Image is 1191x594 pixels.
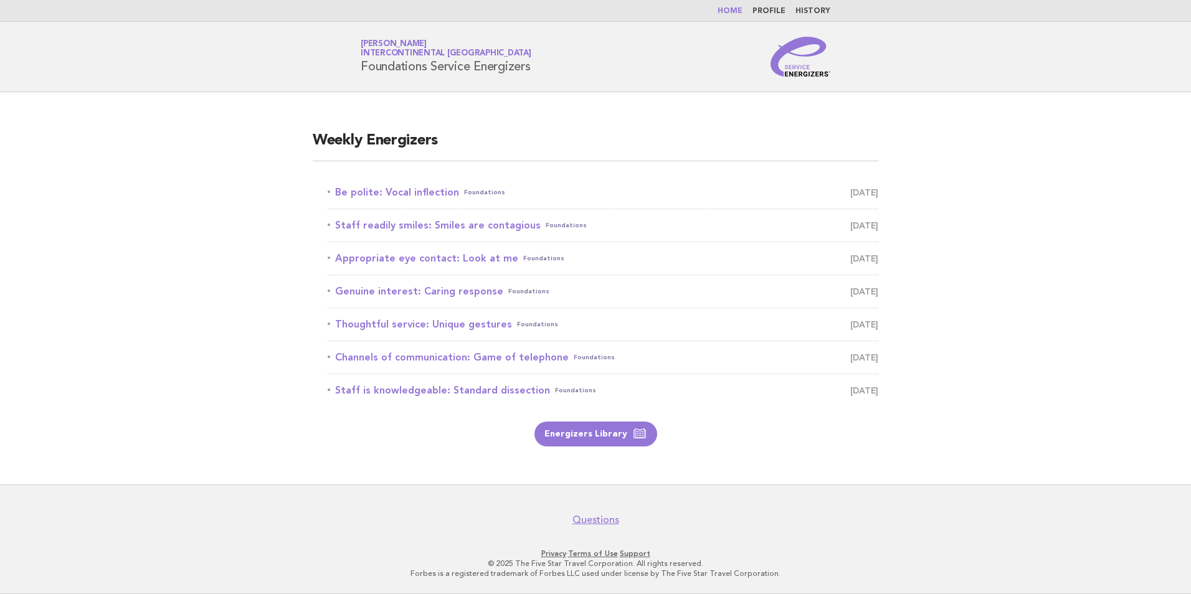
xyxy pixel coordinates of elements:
[534,422,657,446] a: Energizers Library
[214,559,977,568] p: © 2025 The Five Star Travel Corporation. All rights reserved.
[313,131,878,161] h2: Weekly Energizers
[328,250,878,267] a: Appropriate eye contact: Look at meFoundations [DATE]
[568,549,618,558] a: Terms of Use
[752,7,785,15] a: Profile
[328,316,878,333] a: Thoughtful service: Unique gesturesFoundations [DATE]
[541,549,566,558] a: Privacy
[718,7,743,15] a: Home
[850,184,878,201] span: [DATE]
[850,349,878,366] span: [DATE]
[620,549,650,558] a: Support
[795,7,830,15] a: History
[361,40,531,57] a: [PERSON_NAME]InterContinental [GEOGRAPHIC_DATA]
[214,568,977,578] p: Forbes is a registered trademark of Forbes LLC used under license by The Five Star Travel Corpora...
[850,382,878,399] span: [DATE]
[328,382,878,399] a: Staff is knowledgeable: Standard dissectionFoundations [DATE]
[328,217,878,234] a: Staff readily smiles: Smiles are contagiousFoundations [DATE]
[850,283,878,300] span: [DATE]
[464,184,505,201] span: Foundations
[850,217,878,234] span: [DATE]
[517,316,558,333] span: Foundations
[328,184,878,201] a: Be polite: Vocal inflectionFoundations [DATE]
[555,382,596,399] span: Foundations
[572,514,619,526] a: Questions
[328,283,878,300] a: Genuine interest: Caring responseFoundations [DATE]
[361,40,531,73] h1: Foundations Service Energizers
[850,316,878,333] span: [DATE]
[361,50,531,58] span: InterContinental [GEOGRAPHIC_DATA]
[523,250,564,267] span: Foundations
[850,250,878,267] span: [DATE]
[771,37,830,77] img: Service Energizers
[214,549,977,559] p: · ·
[328,349,878,366] a: Channels of communication: Game of telephoneFoundations [DATE]
[546,217,587,234] span: Foundations
[574,349,615,366] span: Foundations
[508,283,549,300] span: Foundations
